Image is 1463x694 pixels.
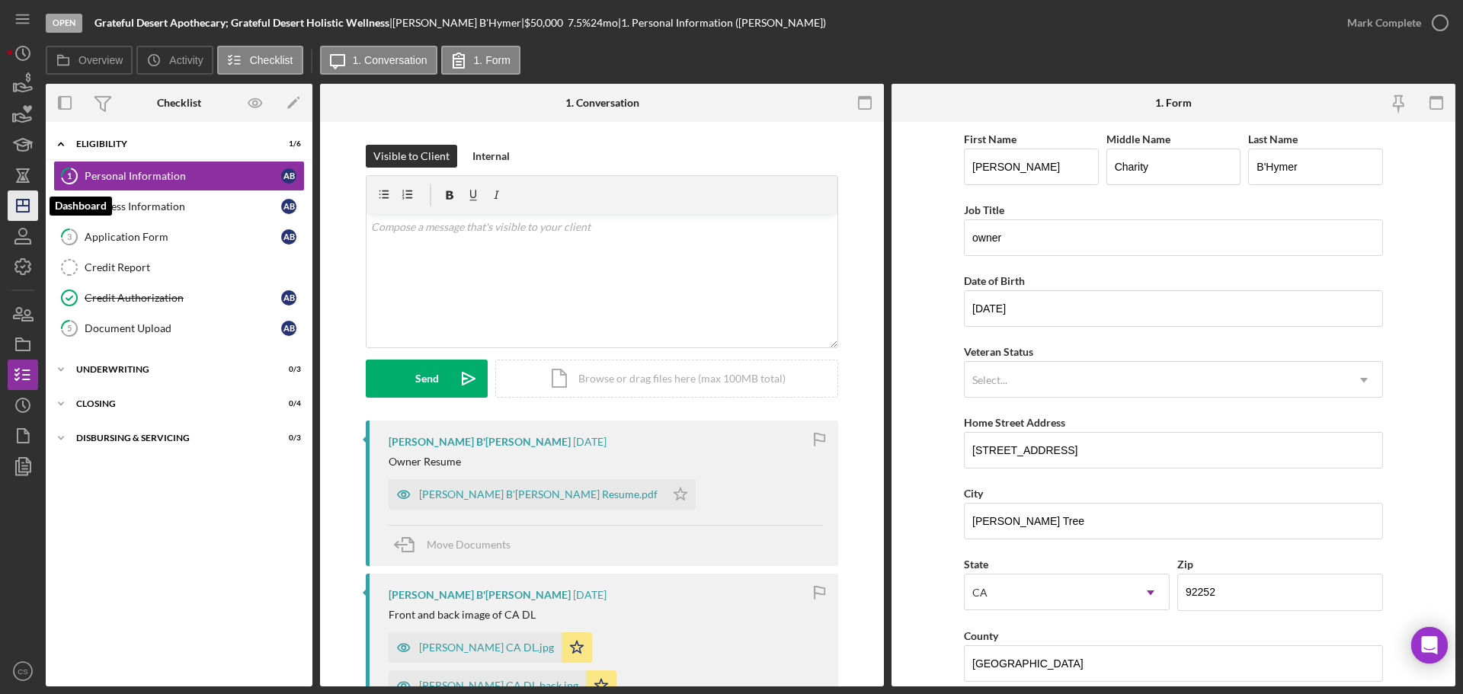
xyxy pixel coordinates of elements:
button: Activity [136,46,213,75]
time: 2025-09-12 17:51 [573,436,607,448]
div: 1. Conversation [565,97,639,109]
div: A B [281,168,296,184]
label: County [964,629,998,642]
label: Middle Name [1106,133,1170,146]
div: | 1. Personal Information ([PERSON_NAME]) [618,17,826,29]
div: Internal [472,145,510,168]
label: 1. Conversation [353,54,427,66]
label: Home Street Address [964,416,1065,429]
button: Send [366,360,488,398]
div: [PERSON_NAME] B'[PERSON_NAME] Resume.pdf [419,488,658,501]
div: 24 mo [591,17,618,29]
div: | [94,17,392,29]
a: 2Business InformationAB [53,191,305,222]
div: Open Intercom Messenger [1411,627,1448,664]
label: Last Name [1248,133,1298,146]
div: [PERSON_NAME] CA DL.jpg [419,641,554,654]
div: Credit Report [85,261,304,273]
label: First Name [964,133,1016,146]
button: Internal [465,145,517,168]
div: Send [415,360,439,398]
label: Date of Birth [964,274,1025,287]
tspan: 3 [67,232,72,241]
div: Mark Complete [1347,8,1421,38]
div: Front and back image of CA DL [389,609,536,621]
div: Owner Resume [389,456,461,468]
div: Personal Information [85,170,281,182]
label: 1. Form [474,54,511,66]
a: Credit AuthorizationAB [53,283,305,313]
b: Grateful Desert Apothecary; Grateful Desert Holistic Wellness [94,16,389,29]
div: Eligibility [76,139,263,149]
div: [PERSON_NAME] B'[PERSON_NAME] [389,436,571,448]
div: 0 / 3 [274,365,301,374]
div: 0 / 3 [274,433,301,443]
tspan: 2 [67,201,72,211]
div: Business Information [85,200,281,213]
label: Activity [169,54,203,66]
div: A B [281,321,296,336]
div: Disbursing & Servicing [76,433,263,443]
div: 1. Form [1155,97,1192,109]
text: CS [18,667,27,676]
span: Move Documents [427,538,511,551]
label: City [964,487,983,500]
div: 7.5 % [568,17,591,29]
div: Application Form [85,231,281,243]
div: [PERSON_NAME] B'Hymer | [392,17,524,29]
span: $50,000 [524,16,563,29]
div: Visible to Client [373,145,450,168]
a: 5Document UploadAB [53,313,305,344]
tspan: 5 [67,323,72,333]
button: Overview [46,46,133,75]
a: 1Personal InformationAB [53,161,305,191]
button: 1. Form [441,46,520,75]
div: [PERSON_NAME] CA DL back.jpg [419,680,578,692]
label: Overview [78,54,123,66]
label: Job Title [964,203,1004,216]
div: Closing [76,399,263,408]
div: CA [972,587,988,599]
div: Select... [972,374,1007,386]
button: [PERSON_NAME] B'[PERSON_NAME] Resume.pdf [389,479,696,510]
button: Visible to Client [366,145,457,168]
div: Document Upload [85,322,281,334]
button: Checklist [217,46,303,75]
button: Mark Complete [1332,8,1455,38]
div: 0 / 4 [274,399,301,408]
div: [PERSON_NAME] B'[PERSON_NAME] [389,589,571,601]
label: Zip [1177,558,1193,571]
div: Checklist [157,97,201,109]
button: 1. Conversation [320,46,437,75]
div: A B [281,199,296,214]
div: A B [281,290,296,305]
button: Move Documents [389,526,526,564]
div: Credit Authorization [85,292,281,304]
div: Open [46,14,82,33]
button: [PERSON_NAME] CA DL.jpg [389,632,592,663]
div: A B [281,229,296,245]
button: CS [8,656,38,686]
a: Credit Report [53,252,305,283]
div: 1 / 6 [274,139,301,149]
label: Checklist [250,54,293,66]
a: 3Application FormAB [53,222,305,252]
tspan: 1 [67,171,72,181]
time: 2025-09-12 17:44 [573,589,607,601]
div: Underwriting [76,365,263,374]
